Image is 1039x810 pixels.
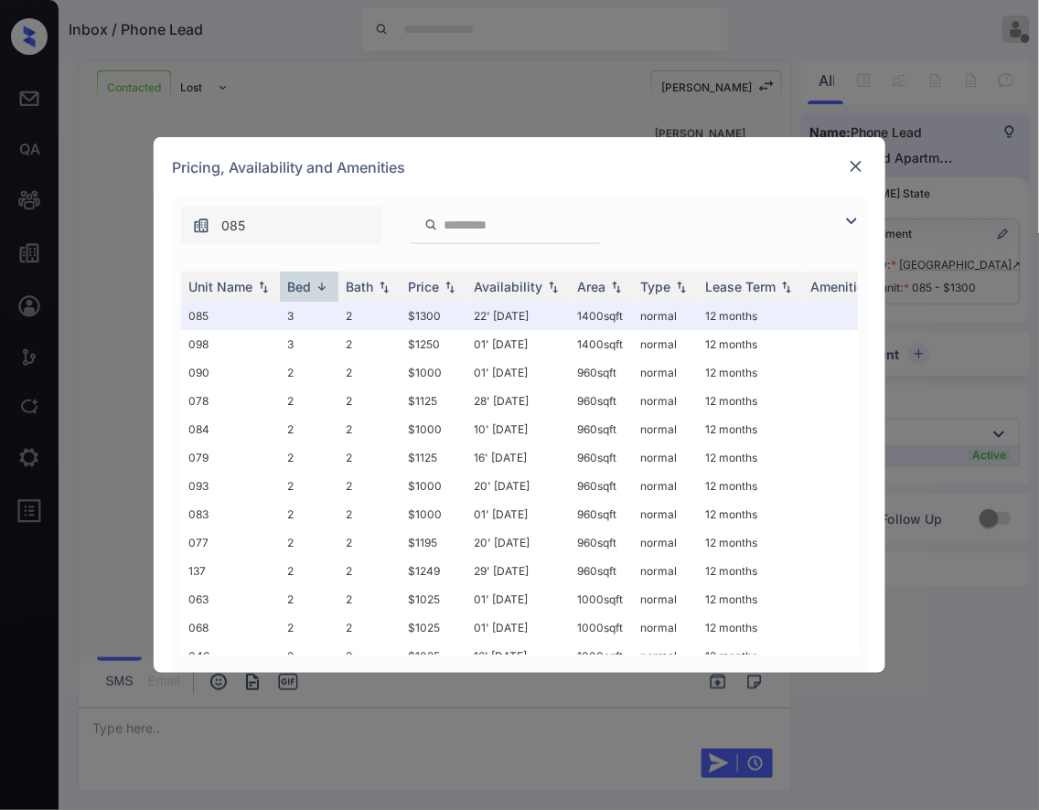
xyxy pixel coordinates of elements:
td: 137 [181,557,280,585]
td: 2 [280,585,338,613]
td: 20' [DATE] [466,472,570,500]
td: 12 months [698,500,803,528]
td: 079 [181,443,280,472]
td: 20' [DATE] [466,528,570,557]
td: $1250 [401,330,466,358]
td: 960 sqft [570,557,633,585]
td: 12 months [698,358,803,387]
td: 960 sqft [570,500,633,528]
td: 2 [280,472,338,500]
span: 085 [221,216,245,236]
td: 2 [338,557,401,585]
td: 960 sqft [570,443,633,472]
td: $1025 [401,585,466,613]
td: 2 [338,613,401,642]
td: 22' [DATE] [466,302,570,330]
td: 12 months [698,330,803,358]
div: Type [640,279,670,294]
img: close [847,157,865,176]
td: 3 [280,302,338,330]
div: Bath [346,279,373,294]
td: $1000 [401,358,466,387]
td: 01' [DATE] [466,613,570,642]
td: 063 [181,585,280,613]
td: 16' [DATE] [466,443,570,472]
td: normal [633,358,698,387]
td: 085 [181,302,280,330]
div: Amenities [810,279,872,294]
td: normal [633,302,698,330]
td: 1000 sqft [570,642,633,670]
td: 2 [280,528,338,557]
td: 960 sqft [570,415,633,443]
td: 098 [181,330,280,358]
td: normal [633,585,698,613]
td: $1025 [401,613,466,642]
td: 2 [280,415,338,443]
td: 10' [DATE] [466,415,570,443]
img: sorting [441,281,459,293]
td: 068 [181,613,280,642]
td: 1000 sqft [570,613,633,642]
td: 2 [338,415,401,443]
td: $1000 [401,500,466,528]
div: Unit Name [188,279,252,294]
img: sorting [777,281,796,293]
td: $1300 [401,302,466,330]
td: 2 [338,358,401,387]
td: $1125 [401,387,466,415]
img: sorting [254,281,273,293]
td: 1400 sqft [570,330,633,358]
img: icon-zuma [424,217,438,233]
td: 16' [DATE] [466,642,570,670]
div: Area [577,279,605,294]
td: $1125 [401,443,466,472]
td: 960 sqft [570,528,633,557]
img: icon-zuma [192,217,210,235]
td: 2 [280,387,338,415]
td: 046 [181,642,280,670]
td: 2 [338,642,401,670]
div: Pricing, Availability and Amenities [154,137,885,197]
td: 2 [338,330,401,358]
td: 12 months [698,528,803,557]
td: normal [633,528,698,557]
td: $1249 [401,557,466,585]
td: 2 [338,387,401,415]
td: 12 months [698,642,803,670]
td: 960 sqft [570,358,633,387]
td: normal [633,330,698,358]
td: 12 months [698,302,803,330]
td: 1400 sqft [570,302,633,330]
td: 2 [280,500,338,528]
td: 2 [338,443,401,472]
img: sorting [672,281,691,293]
td: 29' [DATE] [466,557,570,585]
td: 01' [DATE] [466,585,570,613]
td: 960 sqft [570,387,633,415]
td: 090 [181,358,280,387]
td: 2 [338,500,401,528]
td: 2 [338,302,401,330]
img: icon-zuma [841,210,862,232]
td: 078 [181,387,280,415]
td: 960 sqft [570,472,633,500]
td: 12 months [698,443,803,472]
td: normal [633,443,698,472]
td: normal [633,415,698,443]
img: sorting [544,281,562,293]
td: $1000 [401,472,466,500]
img: sorting [313,280,331,293]
td: 2 [280,642,338,670]
img: sorting [607,281,626,293]
td: 12 months [698,415,803,443]
div: Bed [287,279,311,294]
td: normal [633,613,698,642]
td: 2 [280,443,338,472]
td: 12 months [698,557,803,585]
td: 01' [DATE] [466,358,570,387]
td: $1000 [401,415,466,443]
td: normal [633,500,698,528]
td: 2 [280,358,338,387]
td: 12 months [698,613,803,642]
